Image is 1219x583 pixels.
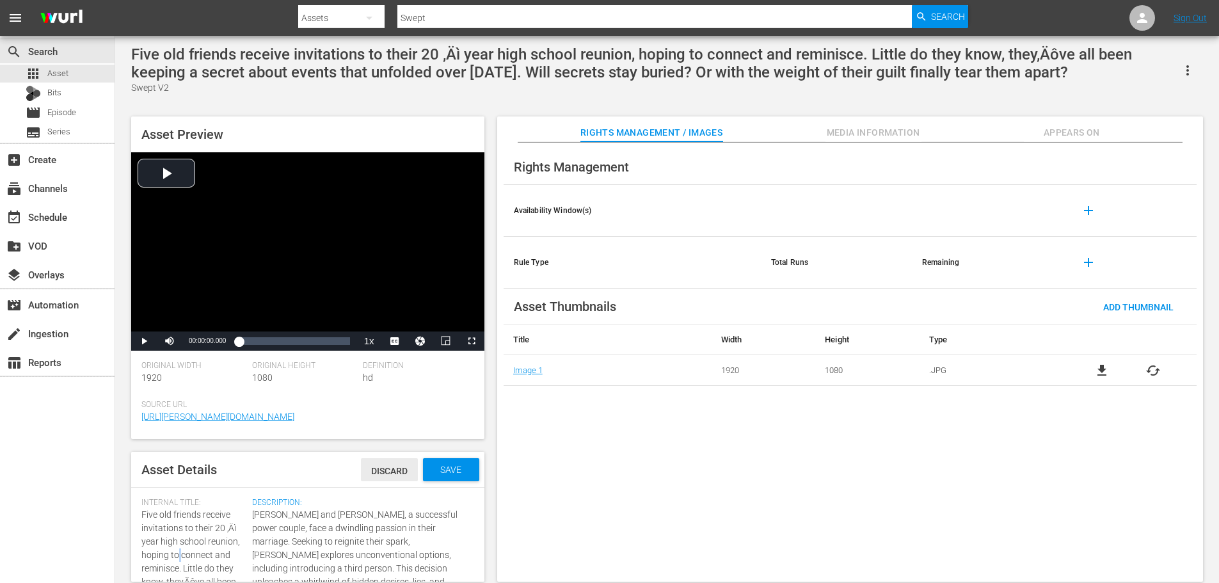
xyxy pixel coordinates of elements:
button: cached [1145,363,1161,378]
button: Search [912,5,968,28]
span: create [6,326,22,342]
button: Picture-in-Picture [433,331,459,351]
span: Series [47,125,70,138]
span: Appears On [1024,125,1120,141]
span: 00:00:00.000 [189,337,226,344]
th: Rule Type [504,237,761,289]
span: 1080 [252,372,273,383]
td: 1920 [712,355,815,386]
span: Schedule [6,210,22,225]
span: Asset Details [141,462,217,477]
span: 1920 [141,372,162,383]
td: 1080 [815,355,919,386]
div: Progress Bar [239,337,349,345]
span: VOD [6,239,22,254]
button: Add Thumbnail [1093,295,1184,318]
a: Image 1 [513,365,543,375]
span: Search [6,44,22,60]
button: Fullscreen [459,331,484,351]
span: Source Url [141,400,468,410]
span: Episode [26,105,41,120]
span: Series [26,125,41,140]
span: Automation [6,298,22,313]
button: Mute [157,331,182,351]
th: Remaining [912,237,1063,289]
span: Media Information [825,125,921,141]
button: add [1073,195,1104,226]
button: Discard [361,458,418,481]
span: Rights Management / Images [580,125,722,141]
span: Save [430,465,472,475]
span: menu [8,10,23,26]
span: Description: [252,498,467,508]
div: Five old friends receive invitations to their 20 ‚Äì year high school reunion, hoping to connect ... [131,45,1172,81]
span: add [1081,255,1096,270]
div: Swept V2 [131,81,1172,95]
th: Type [920,324,1058,355]
span: Channels [6,181,22,196]
th: Availability Window(s) [504,185,761,237]
td: .JPG [920,355,1058,386]
span: Rights Management [514,159,629,175]
span: Reports [6,355,22,371]
span: Asset [47,67,68,80]
span: Add Thumbnail [1093,302,1184,312]
span: Search [931,5,965,28]
span: Internal Title: [141,498,246,508]
th: Height [815,324,919,355]
span: Episode [47,106,76,119]
button: Play [131,331,157,351]
span: Definition [363,361,467,371]
a: [URL][PERSON_NAME][DOMAIN_NAME] [141,411,294,422]
span: Asset [26,66,41,81]
img: ans4CAIJ8jUAAAAAAAAAAAAAAAAAAAAAAAAgQb4GAAAAAAAAAAAAAAAAAAAAAAAAJMjXAAAAAAAAAAAAAAAAAAAAAAAAgAT5G... [31,3,92,33]
button: Captions [382,331,408,351]
button: Save [423,458,479,481]
span: add [1081,203,1096,218]
div: Video Player [131,152,484,351]
span: Original Height [252,361,356,371]
span: Bits [47,86,61,99]
th: Width [712,324,815,355]
button: add [1073,247,1104,278]
span: Asset Thumbnails [514,299,616,314]
span: Original Width [141,361,246,371]
a: file_download [1094,363,1110,378]
span: Discard [361,466,418,476]
th: Title [504,324,712,355]
a: Sign Out [1174,13,1207,23]
button: Jump To Time [408,331,433,351]
span: Create [6,152,22,168]
span: Overlays [6,268,22,283]
span: hd [363,372,373,383]
span: Asset Preview [141,127,223,142]
button: Playback Rate [356,331,382,351]
div: Bits [26,86,41,101]
th: Total Runs [761,237,912,289]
